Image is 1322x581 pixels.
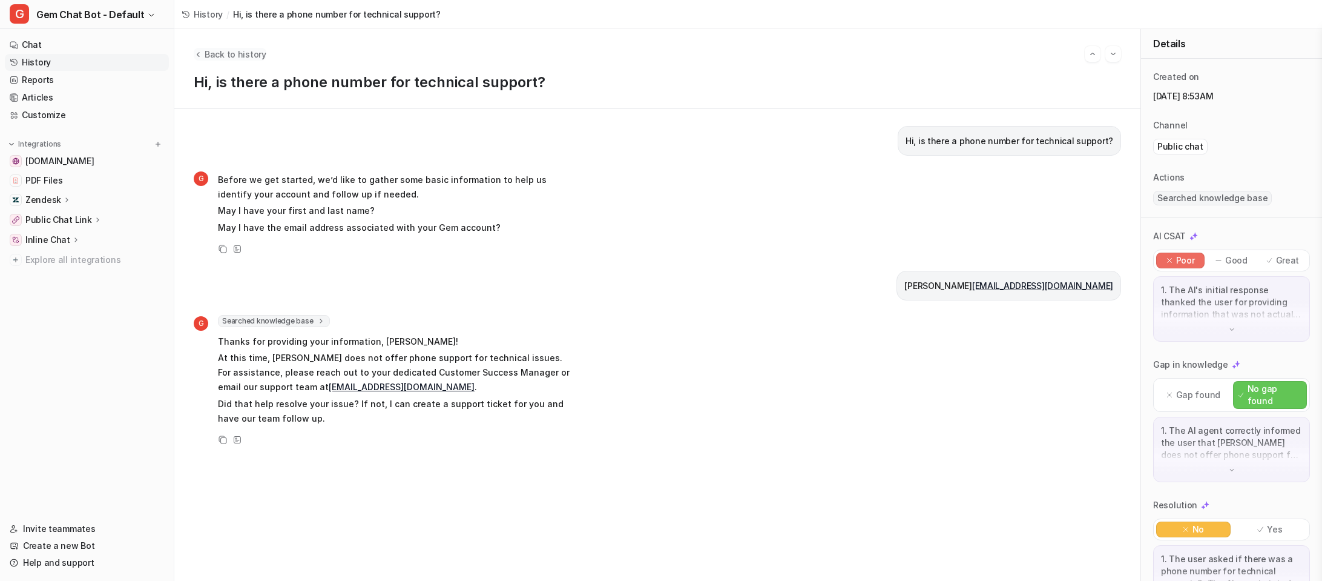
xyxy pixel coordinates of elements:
[329,382,475,392] a: [EMAIL_ADDRESS][DOMAIN_NAME]
[218,221,572,235] p: May I have the email address associated with your Gem account?
[5,36,169,53] a: Chat
[12,177,19,184] img: PDF Files
[5,554,169,571] a: Help and support
[1153,71,1199,83] p: Created on
[10,254,22,266] img: explore all integrations
[12,216,19,224] img: Public Chat Link
[218,397,572,426] p: Did that help resolve your issue? If not, I can create a support ticket for you and have our team...
[1225,254,1248,267] p: Good
[7,140,16,148] img: expand menu
[1141,29,1322,59] div: Details
[1228,325,1236,334] img: down-arrow
[5,172,169,189] a: PDF FilesPDF Files
[194,171,208,186] span: G
[154,140,162,148] img: menu_add.svg
[25,234,70,246] p: Inline Chat
[1276,254,1300,267] p: Great
[1267,523,1282,536] p: Yes
[904,279,1113,293] p: [PERSON_NAME]
[25,194,61,206] p: Zendesk
[10,4,29,24] span: G
[1161,425,1302,461] p: 1. The AI agent correctly informed the user that [PERSON_NAME] does not offer phone support for t...
[218,351,572,394] p: At this time, [PERSON_NAME] does not offer phone support for technical issues. For assistance, pl...
[25,155,94,167] span: [DOMAIN_NAME]
[1153,499,1197,511] p: Resolution
[1153,119,1188,131] p: Channel
[1153,90,1310,102] p: [DATE] 8:53AM
[218,334,572,349] p: Thanks for providing your information, [PERSON_NAME]!
[5,54,169,71] a: History
[205,48,266,61] span: Back to history
[1176,254,1195,267] p: Poor
[12,158,19,165] img: status.gem.com
[1153,191,1272,205] span: Searched knowledge base
[25,214,92,226] p: Public Chat Link
[1153,230,1186,242] p: AI CSAT
[1088,48,1097,59] img: Previous session
[36,6,144,23] span: Gem Chat Bot - Default
[1153,171,1185,184] p: Actions
[1109,48,1117,59] img: Next session
[194,316,208,331] span: G
[5,138,65,150] button: Integrations
[226,8,229,21] span: /
[1157,141,1203,153] p: Public chat
[5,537,169,554] a: Create a new Bot
[972,281,1113,291] a: [EMAIL_ADDRESS][DOMAIN_NAME]
[5,107,169,124] a: Customize
[5,71,169,88] a: Reports
[182,8,223,21] a: History
[194,74,1121,91] h1: Hi, is there a phone number for technical support?
[233,8,441,21] span: Hi, is there a phone number for technical support?
[5,520,169,537] a: Invite teammates
[218,204,572,218] p: May I have your first and last name?
[1192,523,1204,536] p: No
[1248,383,1301,407] p: No gap found
[1153,359,1228,371] p: Gap in knowledge
[25,250,164,270] span: Explore all integrations
[5,251,169,268] a: Explore all integrations
[1228,466,1236,474] img: down-arrow
[1085,46,1100,62] button: Go to previous session
[194,48,266,61] button: Back to history
[194,8,223,21] span: History
[906,134,1113,148] p: Hi, is there a phone number for technical support?
[12,196,19,204] img: Zendesk
[218,173,572,202] p: Before we get started, we’d like to gather some basic information to help us identify your accoun...
[18,139,61,149] p: Integrations
[1161,284,1302,320] p: 1. The AI's initial response thanked the user for providing information that was not actually req...
[1176,389,1220,401] p: Gap found
[5,153,169,170] a: status.gem.com[DOMAIN_NAME]
[25,174,62,187] span: PDF Files
[12,236,19,244] img: Inline Chat
[1105,46,1121,62] button: Go to next session
[218,315,330,327] span: Searched knowledge base
[5,89,169,106] a: Articles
